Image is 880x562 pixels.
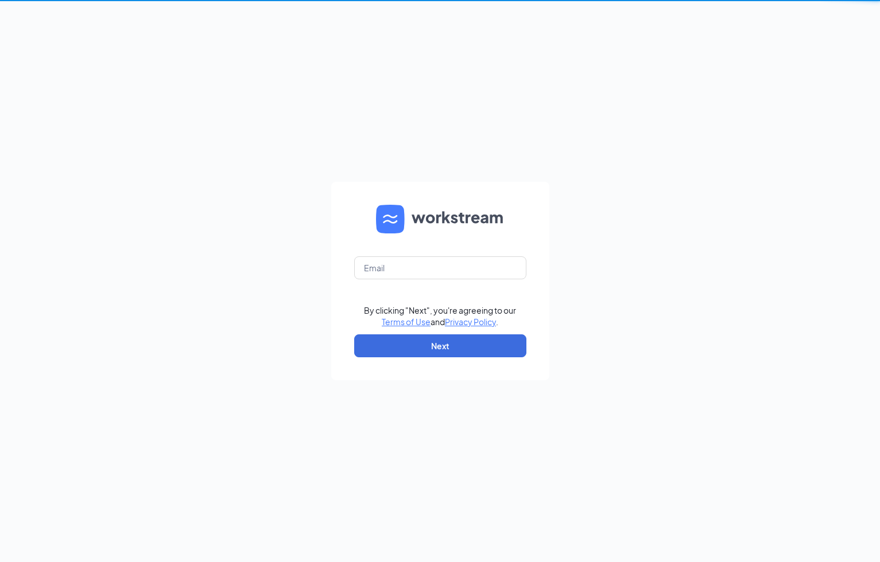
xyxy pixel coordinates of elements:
input: Email [354,256,526,279]
div: By clicking "Next", you're agreeing to our and . [364,305,516,327]
a: Terms of Use [382,317,431,327]
img: WS logo and Workstream text [376,205,505,233]
a: Privacy Policy [445,317,496,327]
button: Next [354,334,526,357]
